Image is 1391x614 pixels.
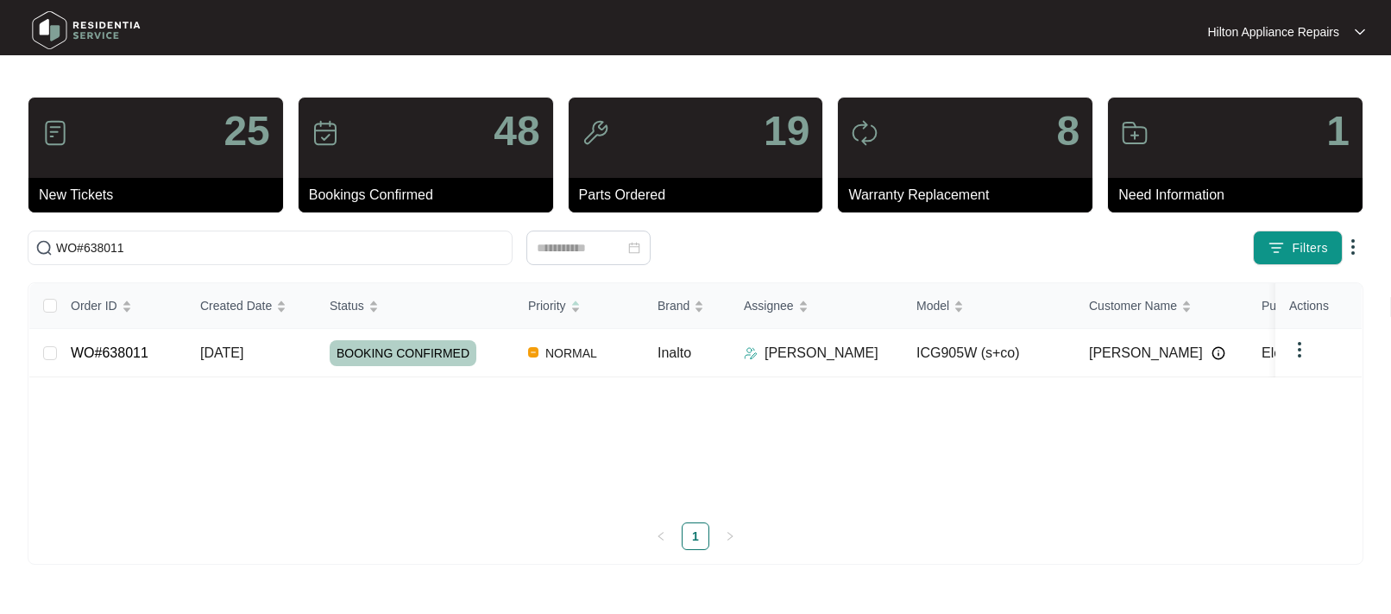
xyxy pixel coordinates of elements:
[186,283,316,329] th: Created Date
[716,522,744,550] button: right
[744,296,794,315] span: Assignee
[316,283,514,329] th: Status
[682,522,709,550] li: 1
[1118,185,1363,206] p: Need Information
[764,111,809,152] p: 19
[528,347,538,358] img: Vercel Logo
[730,283,903,329] th: Assignee
[851,119,878,147] img: icon
[903,283,1075,329] th: Model
[41,119,69,147] img: icon
[1207,23,1339,41] p: Hilton Appliance Repairs
[26,4,147,56] img: residentia service logo
[1262,296,1350,315] span: Purchased From
[71,296,117,315] span: Order ID
[330,340,476,366] span: BOOKING CONFIRMED
[200,296,272,315] span: Created Date
[1121,119,1149,147] img: icon
[725,531,735,541] span: right
[538,343,604,364] span: NORMAL
[644,283,730,329] th: Brand
[223,111,269,152] p: 25
[1292,239,1328,257] span: Filters
[494,111,539,152] p: 48
[647,522,675,550] button: left
[1212,346,1225,360] img: Info icon
[658,296,689,315] span: Brand
[1262,345,1325,360] span: Electsales
[903,329,1075,377] td: ICG905W (s+co)
[1275,283,1362,329] th: Actions
[744,346,758,360] img: Assigner Icon
[528,296,566,315] span: Priority
[1289,339,1310,360] img: dropdown arrow
[1343,237,1363,257] img: dropdown arrow
[57,283,186,329] th: Order ID
[309,185,553,206] p: Bookings Confirmed
[656,531,666,541] span: left
[1253,231,1343,265] button: filter iconFilters
[848,185,1092,206] p: Warranty Replacement
[1075,283,1248,329] th: Customer Name
[658,345,691,360] span: Inalto
[683,523,708,549] a: 1
[1268,239,1285,256] img: filter icon
[330,296,364,315] span: Status
[582,119,609,147] img: icon
[56,238,505,257] input: Search by Order Id, Assignee Name, Customer Name, Brand and Model
[1355,28,1365,36] img: dropdown arrow
[312,119,339,147] img: icon
[1089,296,1177,315] span: Customer Name
[916,296,949,315] span: Model
[579,185,823,206] p: Parts Ordered
[200,345,243,360] span: [DATE]
[765,343,878,364] p: [PERSON_NAME]
[647,522,675,550] li: Previous Page
[71,345,148,360] a: WO#638011
[1056,111,1079,152] p: 8
[1089,343,1203,364] span: [PERSON_NAME]
[39,185,283,206] p: New Tickets
[716,522,744,550] li: Next Page
[35,239,53,256] img: search-icon
[1326,111,1350,152] p: 1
